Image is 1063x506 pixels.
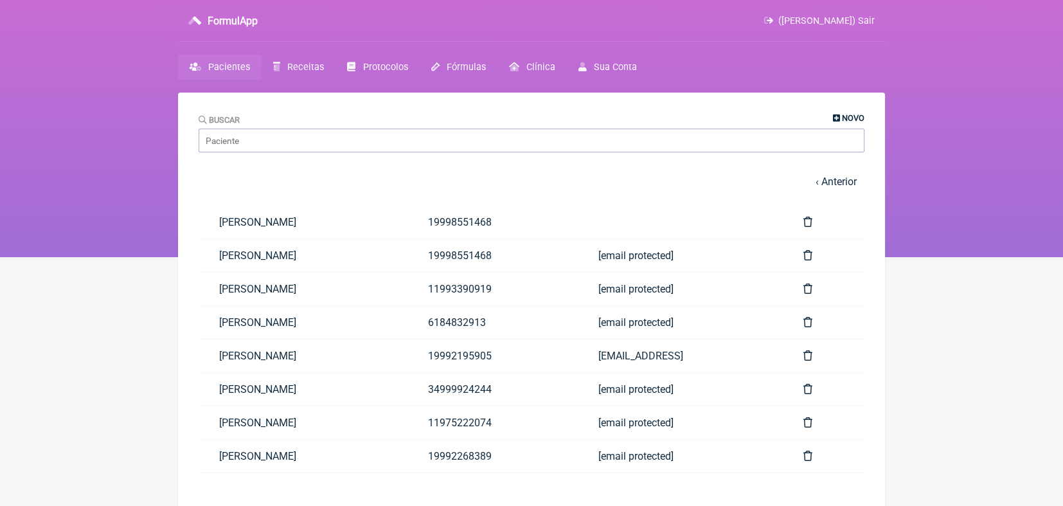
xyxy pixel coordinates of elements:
[287,62,324,73] span: Receitas
[199,239,407,272] a: [PERSON_NAME]
[598,450,674,462] span: [email protected]
[447,62,486,73] span: Fórmulas
[567,55,648,80] a: Sua Conta
[407,373,578,406] a: 34999924244
[407,339,578,372] a: 19992195905
[594,62,637,73] span: Sua Conta
[497,55,567,80] a: Clínica
[199,440,407,473] a: [PERSON_NAME]
[420,55,497,80] a: Fórmulas
[407,406,578,439] a: 11975222074
[335,55,419,80] a: Protocolos
[199,206,407,239] a: [PERSON_NAME]
[598,383,674,395] span: [email protected]
[262,55,335,80] a: Receitas
[407,273,578,305] a: 11993390919
[199,339,407,372] a: [PERSON_NAME]
[842,113,864,123] span: Novo
[199,306,407,339] a: [PERSON_NAME]
[199,273,407,305] a: [PERSON_NAME]
[208,15,258,27] h3: FormulApp
[578,373,783,406] a: [email protected]
[199,129,864,152] input: Paciente
[199,168,864,195] nav: pager
[363,62,408,73] span: Protocolos
[598,283,674,295] span: [email protected]
[199,115,240,125] label: Buscar
[578,339,783,372] a: [EMAIL_ADDRESS]
[833,113,864,123] a: Novo
[764,15,875,26] a: ([PERSON_NAME]) Sair
[598,316,674,329] span: [email protected]
[816,176,857,188] a: ‹ Anterior
[526,62,555,73] span: Clínica
[578,239,783,272] a: [email protected]
[199,373,407,406] a: [PERSON_NAME]
[407,206,578,239] a: 19998551468
[578,406,783,439] a: [email protected]
[208,62,250,73] span: Pacientes
[598,249,674,262] span: [email protected]
[407,239,578,272] a: 19998551468
[578,273,783,305] a: [email protected]
[778,15,875,26] span: ([PERSON_NAME]) Sair
[199,406,407,439] a: [PERSON_NAME]
[578,440,783,473] a: [email protected]
[578,306,783,339] a: [email protected]
[178,55,262,80] a: Pacientes
[407,440,578,473] a: 19992268389
[407,306,578,339] a: 6184832913
[598,417,674,429] span: [email protected]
